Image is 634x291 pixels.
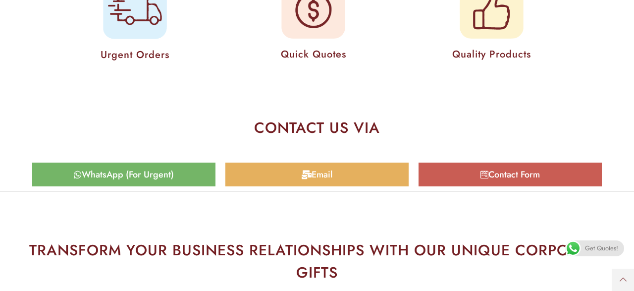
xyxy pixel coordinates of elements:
[225,163,409,186] a: Email
[585,240,618,256] span: Get Quotes!
[82,170,174,179] span: WhatsApp (For Urgent)
[488,170,540,179] span: Contact Form
[229,46,398,63] figcaption: Quick Quotes
[312,170,332,179] span: Email
[51,47,219,63] figcaption: Urgent Orders
[408,46,576,63] figcaption: Quality Products
[7,239,627,284] h2: TRANSFORM YOUR BUSINESS RELATIONSHIPS WITH OUR UNIQUE CORPORATE GIFTS
[32,163,215,186] a: WhatsApp (For Urgent)
[419,163,602,186] a: Contact Form
[57,120,577,135] h2: CONTACT US VIA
